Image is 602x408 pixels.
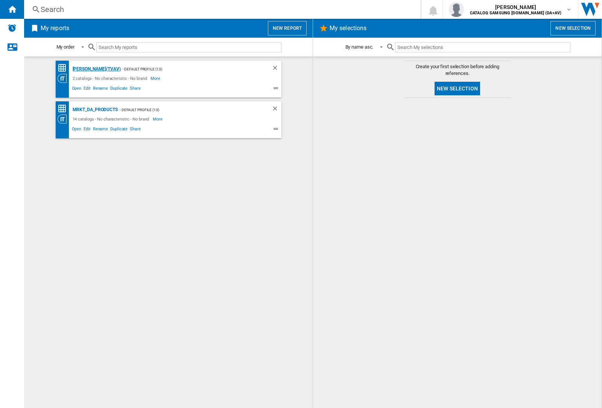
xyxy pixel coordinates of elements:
button: New selection [550,21,596,35]
div: [PERSON_NAME](TVAV) [71,64,121,74]
span: Open [71,125,83,134]
input: Search My selections [395,42,570,52]
img: alerts-logo.svg [8,23,17,32]
span: Rename [92,125,109,134]
div: Category View [58,74,71,83]
div: Price Matrix [58,104,71,113]
div: Search [41,4,401,15]
span: Duplicate [109,125,129,134]
img: profile.jpg [449,2,464,17]
b: CATALOG SAMSUNG [DOMAIN_NAME] (DA+AV) [470,11,561,15]
span: More [153,115,164,124]
div: My order [56,44,74,50]
div: MRKT_DA_PRODUCTS [71,105,118,115]
div: Delete [272,105,281,115]
span: Open [71,85,83,94]
div: - Default profile (13) [121,64,257,74]
div: Price Matrix [58,63,71,73]
span: Edit [82,125,92,134]
span: Rename [92,85,109,94]
span: Create your first selection before adding references. [405,63,510,77]
div: By name asc. [345,44,374,50]
h2: My selections [328,21,368,35]
span: [PERSON_NAME] [470,3,561,11]
div: 2 catalogs - No characteristic - No brand [71,74,151,83]
span: Share [129,85,142,94]
h2: My reports [39,21,71,35]
button: New report [268,21,307,35]
div: - Default profile (13) [118,105,257,115]
span: Share [129,125,142,134]
div: 14 catalogs - No characteristic - No brand [71,115,153,124]
span: Edit [82,85,92,94]
span: More [150,74,161,83]
span: Duplicate [109,85,129,94]
button: New selection [435,82,480,95]
div: Delete [272,64,281,74]
div: Category View [58,115,71,124]
input: Search My reports [96,42,281,52]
